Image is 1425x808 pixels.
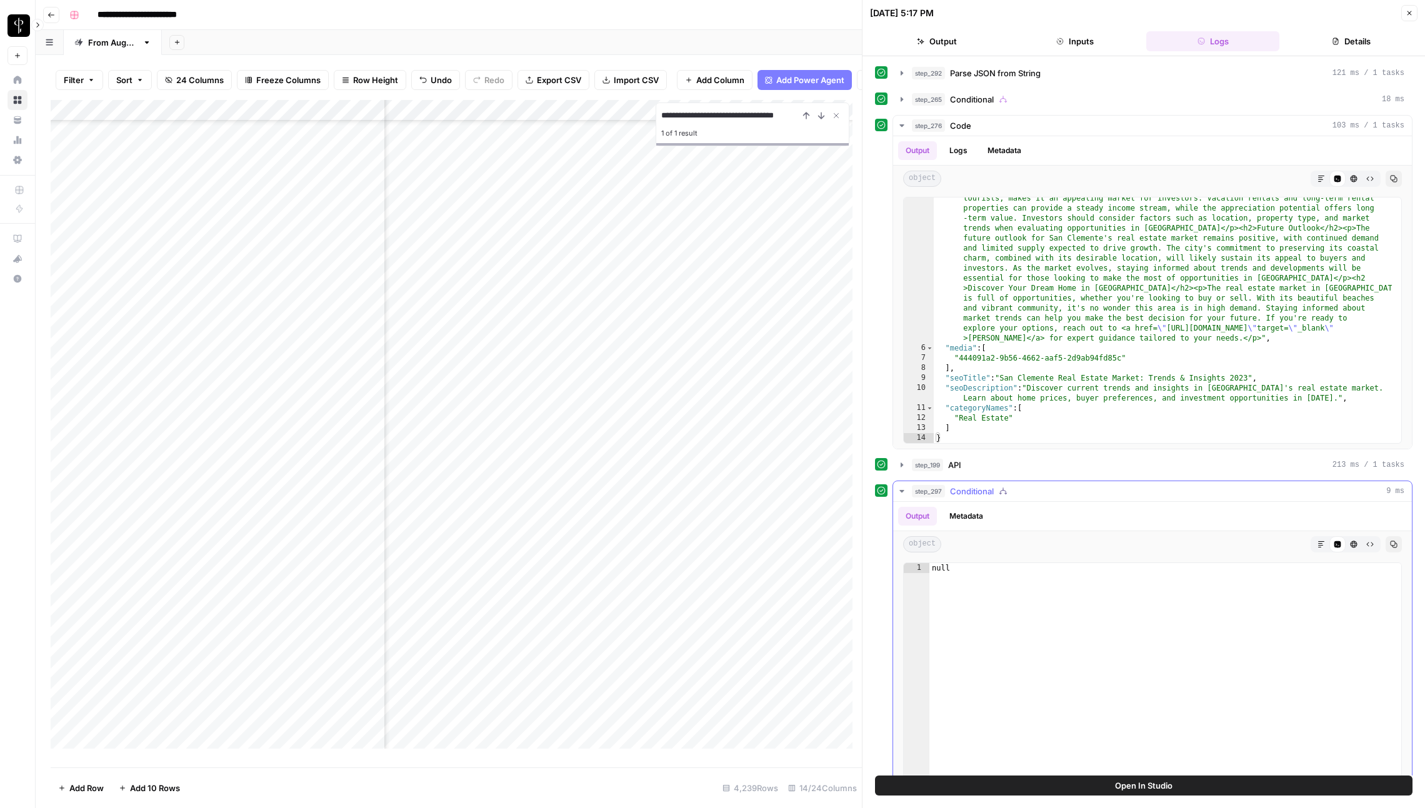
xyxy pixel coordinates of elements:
span: Freeze Columns [256,74,321,86]
div: 6 [904,343,934,353]
img: LP Production Workloads Logo [7,14,30,37]
button: Details [1284,31,1417,51]
button: Close Search [829,108,844,123]
button: Logs [1146,31,1279,51]
button: 213 ms / 1 tasks [893,455,1412,475]
span: Add 10 Rows [130,782,180,794]
span: 18 ms [1382,94,1404,105]
button: Next Result [814,108,829,123]
span: Add Power Agent [776,74,844,86]
span: Conditional [950,93,994,106]
button: Previous Result [799,108,814,123]
button: Undo [411,70,460,90]
button: 18 ms [893,89,1412,109]
div: 7 [904,353,934,363]
button: 103 ms / 1 tasks [893,116,1412,136]
span: Undo [431,74,452,86]
button: Export CSV [517,70,589,90]
div: 10 [904,383,934,403]
span: Toggle code folding, rows 11 through 13 [926,403,933,413]
button: Open In Studio [875,776,1412,796]
div: 1 [904,563,929,573]
span: Sort [116,74,132,86]
button: What's new? [7,249,27,269]
button: Add 10 Rows [111,778,187,798]
div: From [DATE] [88,36,137,49]
a: Settings [7,150,27,170]
span: Add Column [696,74,744,86]
a: From [DATE] [64,30,162,55]
span: step_297 [912,485,945,497]
a: Browse [7,90,27,110]
span: Export CSV [537,74,581,86]
button: Help + Support [7,269,27,289]
button: Metadata [942,507,991,526]
div: 4,239 Rows [717,778,783,798]
button: Inputs [1008,31,1141,51]
span: Code [950,119,971,132]
a: Usage [7,130,27,150]
a: Your Data [7,110,27,130]
span: 213 ms / 1 tasks [1332,459,1404,471]
div: 13 [904,423,934,433]
button: Workspace: LP Production Workloads [7,10,27,41]
span: API [948,459,961,471]
button: Sort [108,70,152,90]
div: 12 [904,413,934,423]
a: Home [7,70,27,90]
button: 24 Columns [157,70,232,90]
button: Add Power Agent [757,70,852,90]
span: Toggle code folding, rows 6 through 8 [926,343,933,353]
div: 9 [904,373,934,383]
button: Redo [465,70,512,90]
span: Redo [484,74,504,86]
button: Add Column [677,70,752,90]
span: Row Height [353,74,398,86]
span: Import CSV [614,74,659,86]
div: 14/24 Columns [783,778,862,798]
button: 121 ms / 1 tasks [893,63,1412,83]
div: 8 [904,363,934,373]
div: 1 of 1 result [661,126,844,141]
span: step_265 [912,93,945,106]
button: Freeze Columns [237,70,329,90]
div: 14 [904,433,934,443]
span: 121 ms / 1 tasks [1332,67,1404,79]
button: Metadata [980,141,1029,160]
div: [DATE] 5:17 PM [870,7,934,19]
div: 11 [904,403,934,413]
span: step_276 [912,119,945,132]
button: Import CSV [594,70,667,90]
div: 103 ms / 1 tasks [893,136,1412,449]
button: 9 ms [893,481,1412,501]
span: step_292 [912,67,945,79]
span: Open In Studio [1115,779,1172,792]
a: AirOps Academy [7,229,27,249]
span: object [903,536,941,552]
button: Row Height [334,70,406,90]
button: Add Row [51,778,111,798]
button: Filter [56,70,103,90]
div: What's new? [8,249,27,268]
span: step_199 [912,459,943,471]
span: Add Row [69,782,104,794]
span: Parse JSON from String [950,67,1041,79]
button: Output [898,141,937,160]
button: Output [870,31,1003,51]
button: Output [898,507,937,526]
span: 9 ms [1386,486,1404,497]
span: 24 Columns [176,74,224,86]
span: object [903,171,941,187]
span: Filter [64,74,84,86]
span: 103 ms / 1 tasks [1332,120,1404,131]
span: Conditional [950,485,994,497]
button: Logs [942,141,975,160]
